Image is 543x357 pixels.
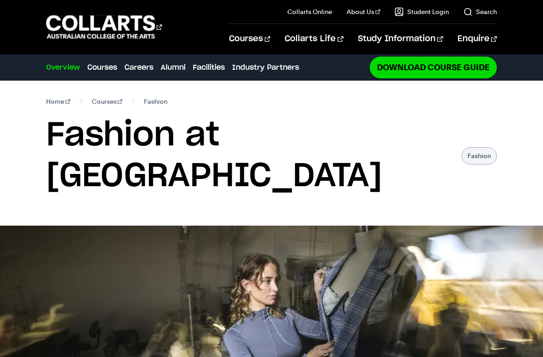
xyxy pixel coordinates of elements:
[46,115,452,197] h1: Fashion at [GEOGRAPHIC_DATA]
[287,7,332,16] a: Collarts Online
[462,147,497,164] p: Fashion
[395,7,449,16] a: Student Login
[46,95,70,108] a: Home
[92,95,123,108] a: Courses
[87,62,117,73] a: Courses
[46,14,162,40] div: Go to homepage
[46,62,80,73] a: Overview
[161,62,186,73] a: Alumni
[144,95,167,108] span: Fashion
[347,7,380,16] a: About Us
[229,24,270,54] a: Courses
[124,62,153,73] a: Careers
[370,57,497,78] a: Download Course Guide
[457,24,497,54] a: Enquire
[232,62,299,73] a: Industry Partners
[193,62,225,73] a: Facilities
[358,24,443,54] a: Study Information
[463,7,497,16] a: Search
[285,24,343,54] a: Collarts Life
